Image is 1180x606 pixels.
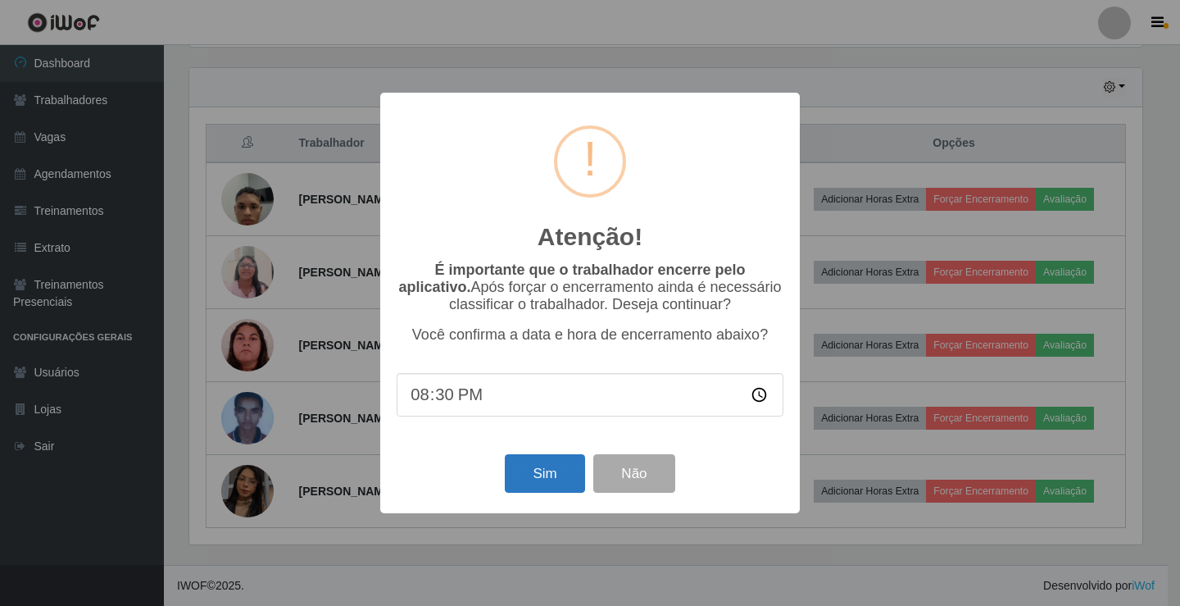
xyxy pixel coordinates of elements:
[397,326,783,344] p: Você confirma a data e hora de encerramento abaixo?
[538,222,642,252] h2: Atenção!
[593,454,674,493] button: Não
[398,262,745,295] b: É importante que o trabalhador encerre pelo aplicativo.
[505,454,584,493] button: Sim
[397,262,783,313] p: Após forçar o encerramento ainda é necessário classificar o trabalhador. Deseja continuar?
